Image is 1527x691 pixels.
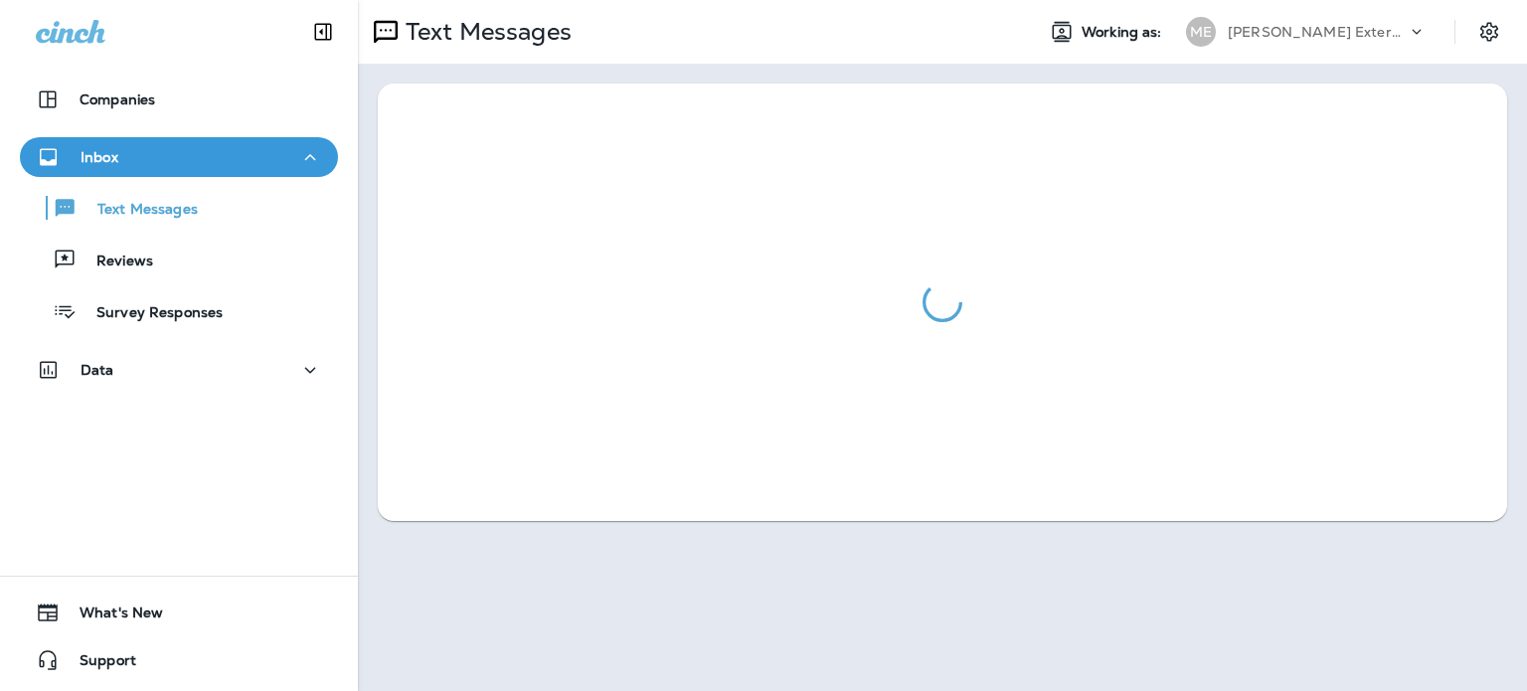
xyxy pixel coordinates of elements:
[20,640,338,680] button: Support
[20,80,338,119] button: Companies
[295,12,351,52] button: Collapse Sidebar
[20,137,338,177] button: Inbox
[60,652,136,676] span: Support
[20,290,338,332] button: Survey Responses
[1471,14,1507,50] button: Settings
[398,17,572,47] p: Text Messages
[20,593,338,632] button: What's New
[20,187,338,229] button: Text Messages
[20,239,338,280] button: Reviews
[1082,24,1166,41] span: Working as:
[78,201,198,220] p: Text Messages
[1186,17,1216,47] div: ME
[1228,24,1407,40] p: [PERSON_NAME] Exterminating
[80,91,155,107] p: Companies
[77,253,153,271] p: Reviews
[60,605,163,628] span: What's New
[20,350,338,390] button: Data
[77,304,223,323] p: Survey Responses
[81,149,118,165] p: Inbox
[81,362,114,378] p: Data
